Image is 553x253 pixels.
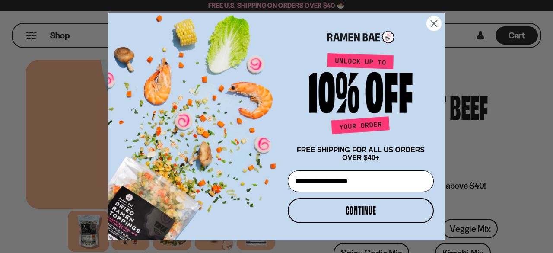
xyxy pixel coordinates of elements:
[288,198,434,223] button: CONTINUE
[426,16,442,31] button: Close dialog
[307,53,415,138] img: Unlock up to 10% off
[108,5,284,240] img: ce7035ce-2e49-461c-ae4b-8ade7372f32c.png
[327,30,394,44] img: Ramen Bae Logo
[297,146,425,161] span: FREE SHIPPING FOR ALL US ORDERS OVER $40+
